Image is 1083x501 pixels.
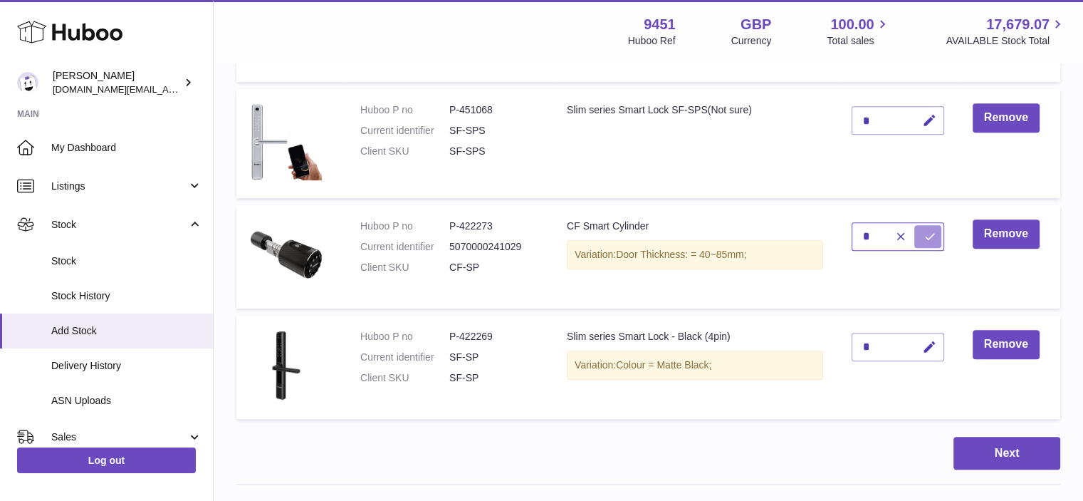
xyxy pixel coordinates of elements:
dt: Huboo P no [360,219,449,233]
a: Log out [17,448,196,473]
button: Remove [973,219,1040,249]
span: AVAILABLE Stock Total [946,34,1066,48]
span: ASN Uploads [51,394,202,408]
span: My Dashboard [51,141,202,155]
dd: P-422273 [449,219,538,233]
dt: Huboo P no [360,330,449,344]
span: Add Stock [51,324,202,338]
a: 100.00 Total sales [827,15,890,48]
a: 17,679.07 AVAILABLE Stock Total [946,15,1066,48]
div: Currency [731,34,772,48]
img: amir.ch@gmail.com [17,72,38,93]
dt: Client SKU [360,371,449,385]
span: [DOMAIN_NAME][EMAIL_ADDRESS][DOMAIN_NAME] [53,83,283,95]
dd: SF-SP [449,351,538,364]
span: 100.00 [830,15,874,34]
img: Slim series Smart Lock SF-SPS(Not sure) [251,103,322,180]
span: Total sales [827,34,890,48]
span: 17,679.07 [986,15,1050,34]
dt: Current identifier [360,124,449,138]
span: Sales [51,430,187,444]
dd: SF-SPS [449,145,538,158]
dd: P-422269 [449,330,538,344]
dd: 5070000241029 [449,240,538,254]
dt: Current identifier [360,240,449,254]
dd: SF-SPS [449,124,538,138]
div: [PERSON_NAME] [53,69,181,96]
img: CF Smart Cylinder [251,219,322,291]
dt: Client SKU [360,145,449,158]
span: Delivery History [51,359,202,373]
span: Stock History [51,289,202,303]
img: Slim series Smart Lock - Black (4pin) [251,330,322,401]
button: Remove [973,330,1040,359]
td: Slim series Smart Lock SF-SPS(Not sure) [553,89,837,198]
span: Stock [51,218,187,232]
span: Colour = Matte Black; [616,359,711,371]
span: Listings [51,180,187,193]
dd: CF-SP [449,261,538,274]
dd: SF-SP [449,371,538,385]
strong: GBP [741,15,771,34]
dt: Huboo P no [360,103,449,117]
strong: 9451 [644,15,676,34]
button: Remove [973,103,1040,133]
div: Variation: [567,351,823,380]
td: CF Smart Cylinder [553,205,837,309]
button: Next [953,437,1060,470]
dt: Client SKU [360,261,449,274]
div: Variation: [567,240,823,269]
div: Huboo Ref [628,34,676,48]
span: Stock [51,254,202,268]
td: Slim series Smart Lock - Black (4pin) [553,316,837,419]
dd: P-451068 [449,103,538,117]
span: Door Thickness: = 40~85mm; [616,249,746,260]
dt: Current identifier [360,351,449,364]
